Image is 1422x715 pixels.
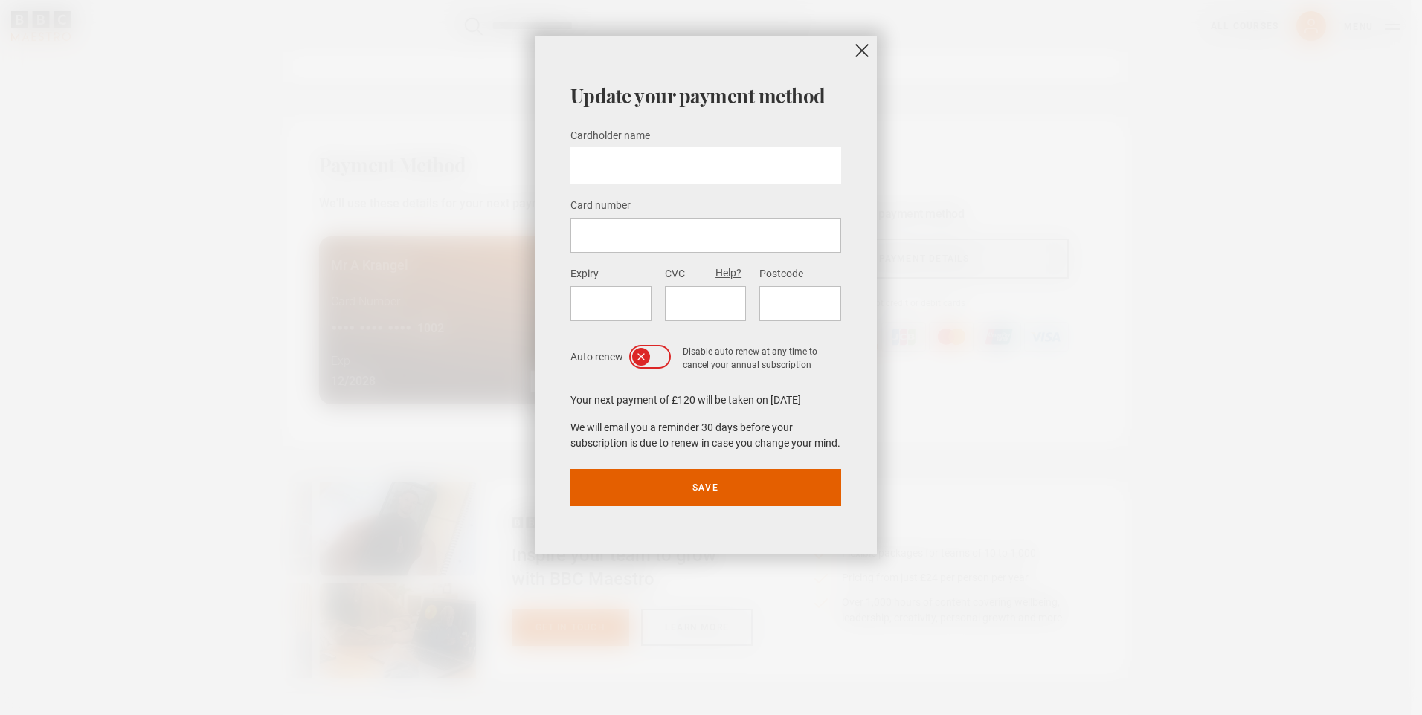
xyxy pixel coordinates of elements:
[847,36,877,65] button: close
[570,265,599,283] label: Expiry
[570,392,841,408] p: Your next payment of £120 will be taken on [DATE]
[582,297,640,311] iframe: Secure payment input frame
[665,265,685,283] label: CVC
[582,228,829,242] iframe: Secure payment input frame
[759,265,803,283] label: Postcode
[677,297,734,311] iframe: Secure payment input frame
[570,197,631,215] label: Card number
[570,349,623,365] span: Auto renew
[570,469,841,506] button: Save
[570,83,841,109] h2: Update your payment method
[771,297,829,311] iframe: Secure payment input frame
[711,264,746,283] button: Help?
[570,127,650,145] label: Cardholder name
[570,420,841,451] p: We will email you a reminder 30 days before your subscription is due to renew in case you change ...
[683,345,841,375] p: Disable auto-renew at any time to cancel your annual subscription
